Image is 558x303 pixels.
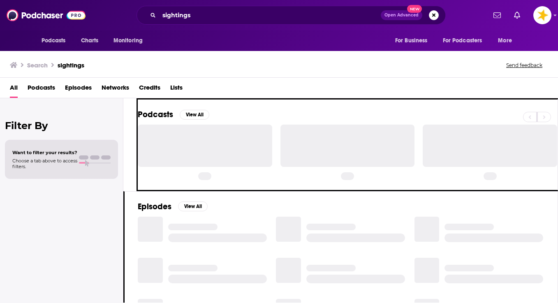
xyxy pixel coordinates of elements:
span: Want to filter your results? [12,150,77,155]
a: Lists [170,81,183,98]
h2: Episodes [138,201,171,212]
span: More [498,35,512,46]
button: open menu [492,33,522,49]
a: Charts [76,33,104,49]
input: Search podcasts, credits, & more... [159,9,381,22]
a: PodcastsView All [138,109,209,120]
h3: Search [27,61,48,69]
a: Show notifications dropdown [490,8,504,22]
button: View All [180,110,209,120]
button: Open AdvancedNew [381,10,422,20]
button: open menu [389,33,438,49]
a: EpisodesView All [138,201,208,212]
span: Monitoring [113,35,143,46]
span: Open Advanced [384,13,419,17]
span: Charts [81,35,99,46]
span: Logged in as Spreaker_Prime [533,6,551,24]
span: New [407,5,422,13]
button: Show profile menu [533,6,551,24]
div: Search podcasts, credits, & more... [137,6,446,25]
h2: Podcasts [138,109,173,120]
a: Episodes [65,81,92,98]
button: View All [178,201,208,211]
img: Podchaser - Follow, Share and Rate Podcasts [7,7,86,23]
button: open menu [438,33,494,49]
button: Send feedback [504,62,545,69]
h3: sightings [58,61,84,69]
button: open menu [36,33,76,49]
span: Choose a tab above to access filters. [12,158,77,169]
img: User Profile [533,6,551,24]
button: open menu [108,33,153,49]
span: Podcasts [42,35,66,46]
span: For Business [395,35,428,46]
a: All [10,81,18,98]
a: Podcasts [28,81,55,98]
h2: Filter By [5,120,118,132]
a: Show notifications dropdown [511,8,523,22]
a: Networks [102,81,129,98]
span: For Podcasters [443,35,482,46]
a: Credits [139,81,160,98]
